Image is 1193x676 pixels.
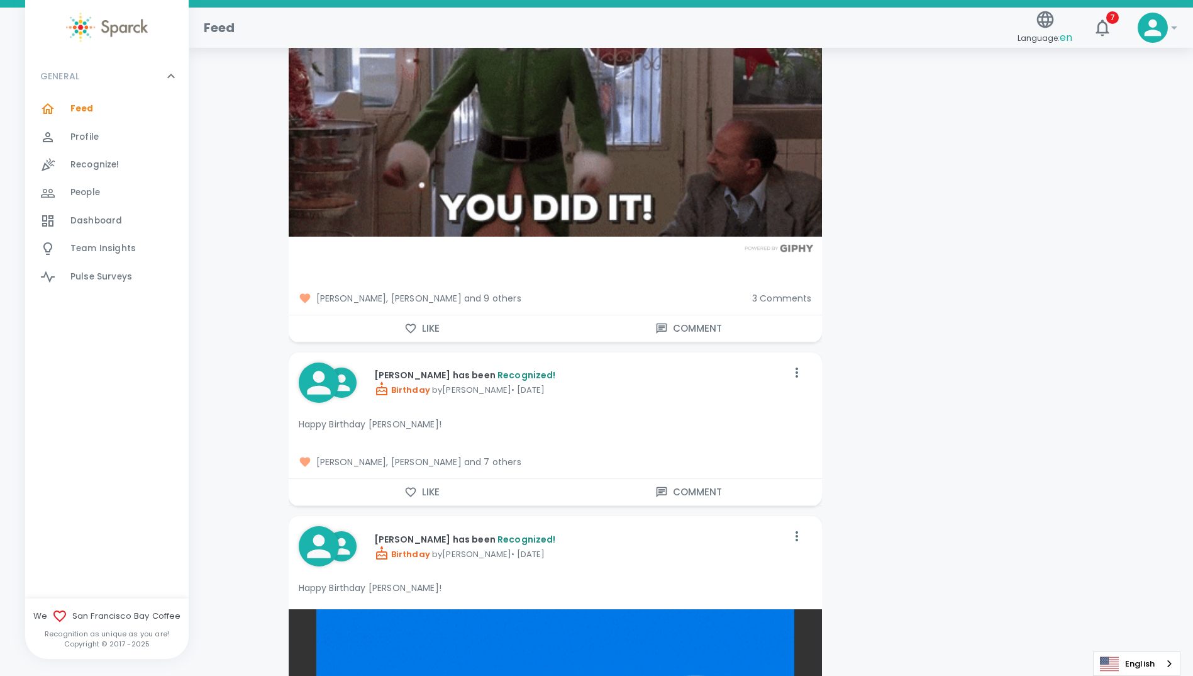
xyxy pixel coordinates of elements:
[1018,30,1072,47] span: Language:
[70,103,94,115] span: Feed
[752,292,812,305] span: 3 Comments
[555,315,822,342] button: Comment
[70,186,100,199] span: People
[70,242,136,255] span: Team Insights
[25,95,189,123] a: Feed
[25,179,189,206] a: People
[1106,11,1119,24] span: 7
[70,159,119,171] span: Recognize!
[1094,652,1180,675] a: English
[289,479,555,505] button: Like
[25,235,189,262] a: Team Insights
[25,57,189,95] div: GENERAL
[70,215,122,227] span: Dashboard
[741,244,817,252] img: Powered by GIPHY
[1013,6,1077,50] button: Language:en
[497,369,556,381] span: Recognized!
[25,95,189,296] div: GENERAL
[25,123,189,151] a: Profile
[204,18,235,38] h1: Feed
[555,479,822,505] button: Comment
[70,131,99,144] span: Profile
[289,315,555,342] button: Like
[1093,651,1180,676] div: Language
[25,151,189,179] a: Recognize!
[1087,13,1118,43] button: 7
[25,13,189,42] a: Sparck logo
[374,384,430,396] span: Birthday
[299,456,812,468] span: [PERSON_NAME], [PERSON_NAME] and 7 others
[25,639,189,649] p: Copyright © 2017 - 2025
[1060,30,1072,45] span: en
[25,263,189,291] a: Pulse Surveys
[25,609,189,624] span: We San Francisco Bay Coffee
[374,546,787,561] p: by [PERSON_NAME] • [DATE]
[66,13,148,42] img: Sparck logo
[70,271,132,283] span: Pulse Surveys
[497,533,556,546] span: Recognized!
[299,418,812,431] p: Happy Birthday [PERSON_NAME]!
[374,369,787,381] p: [PERSON_NAME] has been
[25,207,189,235] a: Dashboard
[1093,651,1180,676] aside: Language selected: English
[374,533,787,546] p: [PERSON_NAME] has been
[299,292,742,305] span: [PERSON_NAME], [PERSON_NAME] and 9 others
[299,582,812,594] p: Happy Birthday [PERSON_NAME]!
[374,381,787,397] p: by [PERSON_NAME] • [DATE]
[374,548,430,560] span: Birthday
[25,629,189,639] p: Recognition as unique as you are!
[40,70,79,82] p: GENERAL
